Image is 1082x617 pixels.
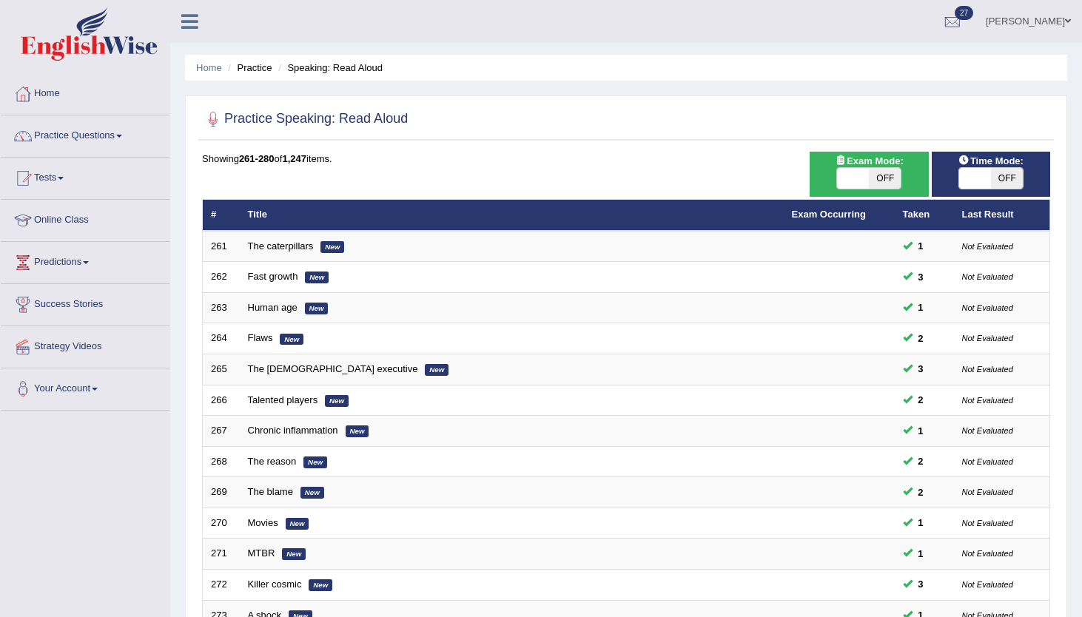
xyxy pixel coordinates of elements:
[425,364,448,376] em: New
[913,515,930,530] span: You can still take this question
[325,395,349,407] em: New
[810,152,928,197] div: Show exams occurring in exams
[248,271,298,282] a: Fast growth
[913,300,930,315] span: You can still take this question
[962,426,1013,435] small: Not Evaluated
[203,262,240,293] td: 262
[309,579,332,591] em: New
[248,363,418,374] a: The [DEMOGRAPHIC_DATA] executive
[196,62,222,73] a: Home
[203,323,240,354] td: 264
[962,365,1013,374] small: Not Evaluated
[913,485,930,500] span: You can still take this question
[991,168,1023,189] span: OFF
[792,209,866,220] a: Exam Occurring
[275,61,383,75] li: Speaking: Read Aloud
[203,539,240,570] td: 271
[962,580,1013,589] small: Not Evaluated
[248,517,278,528] a: Movies
[248,302,298,313] a: Human age
[203,354,240,385] td: 265
[286,518,309,530] em: New
[913,238,930,254] span: You can still take this question
[962,334,1013,343] small: Not Evaluated
[913,576,930,592] span: You can still take this question
[913,361,930,377] span: You can still take this question
[305,272,329,283] em: New
[962,272,1013,281] small: Not Evaluated
[239,153,275,164] b: 261-280
[248,579,302,590] a: Killer cosmic
[962,457,1013,466] small: Not Evaluated
[305,303,329,314] em: New
[203,416,240,447] td: 267
[962,303,1013,312] small: Not Evaluated
[248,547,275,559] a: MTBR
[203,446,240,477] td: 268
[203,292,240,323] td: 263
[248,240,314,252] a: The caterpillars
[829,153,909,169] span: Exam Mode:
[203,508,240,539] td: 270
[869,168,901,189] span: OFF
[913,331,930,346] span: You can still take this question
[300,487,324,499] em: New
[282,548,306,560] em: New
[1,242,169,279] a: Predictions
[954,200,1050,231] th: Last Result
[913,423,930,439] span: You can still take this question
[202,152,1050,166] div: Showing of items.
[913,454,930,469] span: You can still take this question
[962,242,1013,251] small: Not Evaluated
[203,231,240,262] td: 261
[202,108,408,130] h2: Practice Speaking: Read Aloud
[224,61,272,75] li: Practice
[1,158,169,195] a: Tests
[280,334,303,345] em: New
[203,477,240,508] td: 269
[303,456,327,468] em: New
[248,456,297,467] a: The reason
[248,425,338,436] a: Chronic inflammation
[203,569,240,600] td: 272
[962,488,1013,496] small: Not Evaluated
[913,392,930,408] span: You can still take this question
[955,6,973,20] span: 27
[913,269,930,285] span: You can still take this question
[1,200,169,237] a: Online Class
[203,200,240,231] th: #
[1,284,169,321] a: Success Stories
[282,153,306,164] b: 1,247
[320,241,344,253] em: New
[913,546,930,562] span: You can still take this question
[1,115,169,152] a: Practice Questions
[346,425,369,437] em: New
[248,332,273,343] a: Flaws
[248,486,293,497] a: The blame
[203,385,240,416] td: 266
[962,396,1013,405] small: Not Evaluated
[1,326,169,363] a: Strategy Videos
[895,200,954,231] th: Taken
[240,200,784,231] th: Title
[962,549,1013,558] small: Not Evaluated
[248,394,318,405] a: Talented players
[962,519,1013,527] small: Not Evaluated
[952,153,1029,169] span: Time Mode:
[1,73,169,110] a: Home
[1,368,169,405] a: Your Account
